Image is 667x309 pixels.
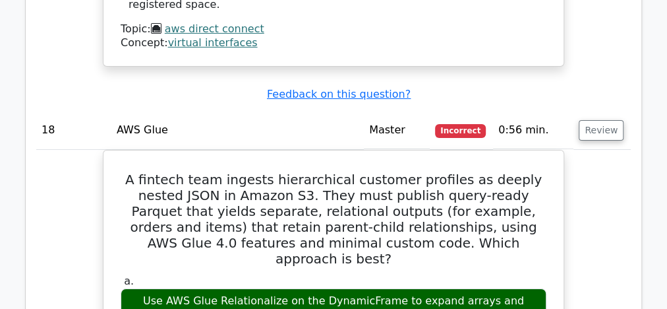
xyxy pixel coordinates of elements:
[267,88,411,100] a: Feedback on this question?
[124,275,134,287] span: a.
[168,36,258,49] a: virtual interfaces
[435,124,486,137] span: Incorrect
[364,112,430,149] td: Master
[119,172,548,267] h5: A fintech team ingests hierarchical customer profiles as deeply nested JSON in Amazon S3. They mu...
[36,112,111,149] td: 18
[493,112,573,149] td: 0:56 min.
[579,120,623,141] button: Review
[111,112,364,149] td: AWS Glue
[121,36,546,50] div: Concept:
[121,22,546,36] div: Topic:
[165,22,264,35] a: aws direct connect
